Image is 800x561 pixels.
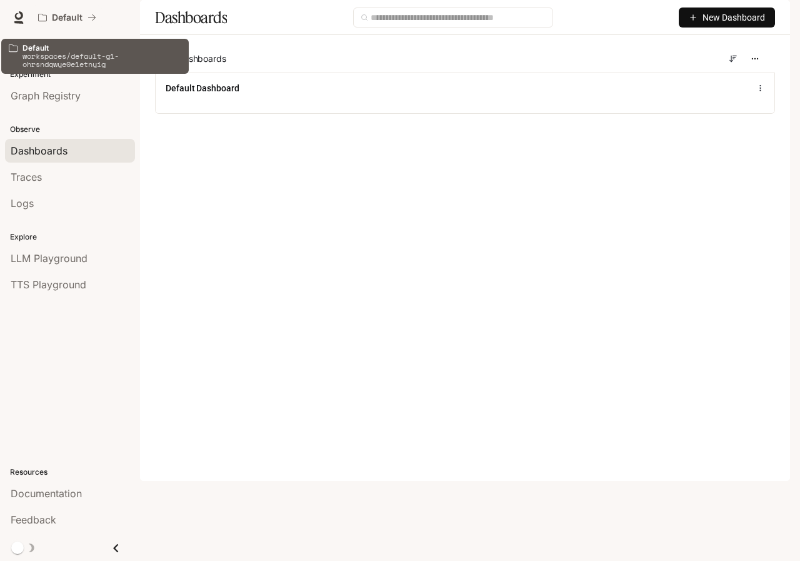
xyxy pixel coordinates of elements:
[22,44,181,52] p: Default
[165,53,226,65] span: All Dashboards
[702,11,765,24] span: New Dashboard
[155,5,227,30] h1: Dashboards
[166,82,239,94] a: Default Dashboard
[679,8,775,28] button: New Dashboard
[52,13,82,23] p: Default
[32,5,102,30] button: All workspaces
[22,52,181,68] p: workspaces/default-g1-ohrsndqwye0e1etnyig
